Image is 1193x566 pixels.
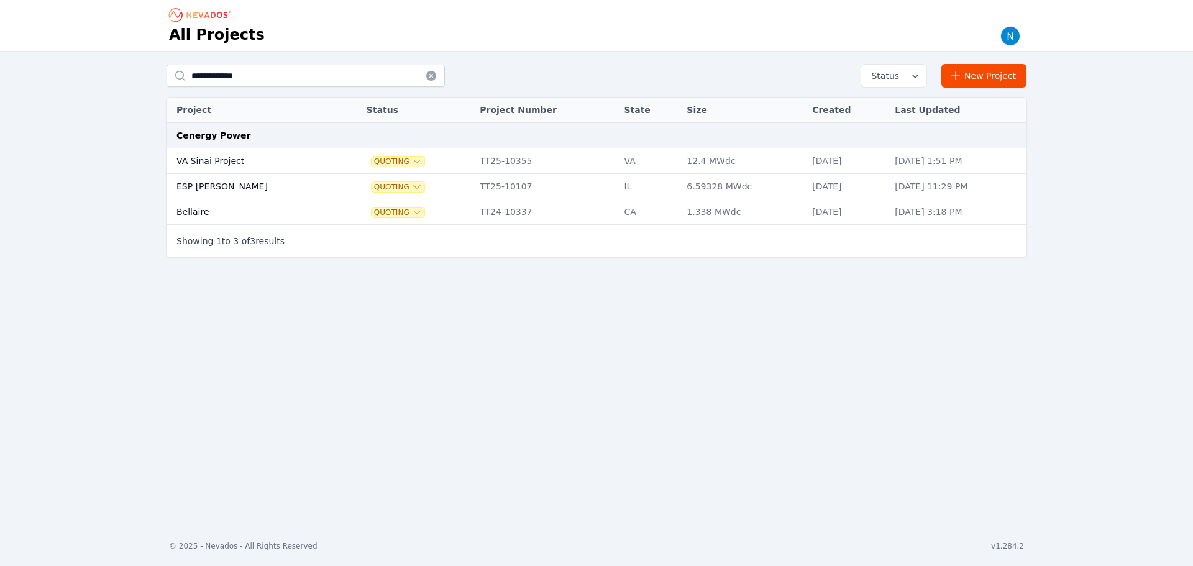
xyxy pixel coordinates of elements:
tr: BellaireQuotingTT24-10337CA1.338 MWdc[DATE][DATE] 3:18 PM [167,199,1026,225]
td: [DATE] [806,148,889,174]
td: IL [618,174,680,199]
td: TT25-10107 [473,174,618,199]
td: ESP [PERSON_NAME] [167,174,341,199]
td: VA [618,148,680,174]
span: 3 [233,236,239,246]
p: Showing to of results [176,235,285,247]
th: Status [360,98,473,123]
td: [DATE] [806,174,889,199]
td: 1.338 MWdc [680,199,806,225]
h1: All Projects [169,25,265,45]
img: Nick Rompala [1000,26,1020,46]
td: CA [618,199,680,225]
a: New Project [941,64,1026,88]
div: © 2025 - Nevados - All Rights Reserved [169,541,318,551]
td: [DATE] 11:29 PM [889,174,1026,199]
td: [DATE] 1:51 PM [889,148,1026,174]
span: 1 [216,236,222,246]
nav: Breadcrumb [169,5,235,25]
td: TT25-10355 [473,148,618,174]
button: Quoting [372,208,424,217]
button: Status [861,65,926,87]
th: Project [167,98,341,123]
button: Quoting [372,182,424,192]
td: VA Sinai Project [167,148,341,174]
th: Created [806,98,889,123]
span: Status [866,70,899,82]
span: 3 [250,236,255,246]
td: [DATE] [806,199,889,225]
th: Size [680,98,806,123]
th: Project Number [473,98,618,123]
div: v1.284.2 [991,541,1024,551]
td: Cenergy Power [167,123,1026,148]
td: [DATE] 3:18 PM [889,199,1026,225]
button: Quoting [372,157,424,167]
tr: ESP [PERSON_NAME]QuotingTT25-10107IL6.59328 MWdc[DATE][DATE] 11:29 PM [167,174,1026,199]
td: Bellaire [167,199,341,225]
td: TT24-10337 [473,199,618,225]
td: 6.59328 MWdc [680,174,806,199]
td: 12.4 MWdc [680,148,806,174]
th: State [618,98,680,123]
th: Last Updated [889,98,1026,123]
tr: VA Sinai ProjectQuotingTT25-10355VA12.4 MWdc[DATE][DATE] 1:51 PM [167,148,1026,174]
